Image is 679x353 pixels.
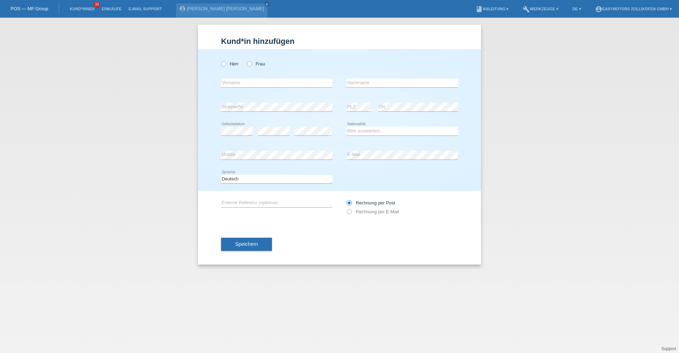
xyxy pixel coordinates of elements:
i: account_circle [595,6,602,13]
input: Rechnung per Post [347,200,351,209]
input: Herr [221,61,226,66]
a: [PERSON_NAME] [PERSON_NAME] [187,6,264,11]
label: Rechnung per Post [347,200,395,206]
a: close [265,2,269,7]
a: Einkäufe [98,7,125,11]
label: Frau [247,61,265,66]
a: E-Mail Support [125,7,166,11]
a: buildWerkzeuge ▾ [519,7,562,11]
a: Kund*innen [66,7,98,11]
label: Rechnung per E-Mail [347,209,399,214]
a: DE ▾ [569,7,585,11]
i: build [523,6,530,13]
input: Rechnung per E-Mail [347,209,351,218]
span: 39 [94,2,100,8]
span: Speichern [235,241,258,247]
h1: Kund*in hinzufügen [221,37,458,46]
label: Herr [221,61,239,66]
a: account_circleEasymotors Zollikofen GmbH ▾ [592,7,675,11]
i: close [265,2,269,6]
i: book [476,6,483,13]
a: Support [661,346,676,351]
a: POS — MF Group [11,6,48,11]
input: Frau [247,61,251,66]
button: Speichern [221,238,272,251]
a: bookAnleitung ▾ [472,7,512,11]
